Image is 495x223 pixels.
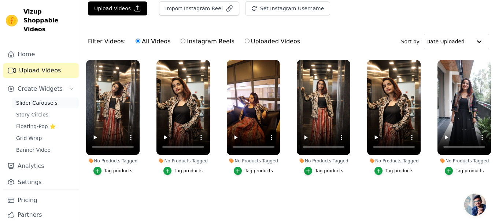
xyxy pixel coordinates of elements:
[16,134,42,142] span: Grid Wrap
[174,168,203,174] div: Tag products
[3,63,79,78] a: Upload Videos
[88,1,147,15] button: Upload Videos
[156,158,210,164] div: No Products Tagged
[464,194,486,216] a: Open chat
[244,37,300,46] label: Uploaded Videos
[12,98,79,108] a: Slider Carousels
[245,168,273,174] div: Tag products
[12,121,79,132] a: Floating-Pop ⭐
[304,167,343,175] button: Tag products
[86,158,140,164] div: No Products Tagged
[180,37,234,46] label: Instagram Reels
[88,33,304,50] div: Filter Videos:
[437,158,491,164] div: No Products Tagged
[6,15,18,26] img: Vizup
[445,167,484,175] button: Tag products
[23,7,76,34] span: Vizup Shoppable Videos
[245,1,330,15] button: Set Instagram Username
[93,167,133,175] button: Tag products
[181,39,185,43] input: Instagram Reels
[16,111,48,118] span: Story Circles
[18,84,63,93] span: Create Widgets
[16,99,58,107] span: Slider Carousels
[16,146,51,154] span: Banner Video
[3,159,79,173] a: Analytics
[367,158,421,164] div: No Products Tagged
[3,193,79,208] a: Pricing
[297,158,350,164] div: No Products Tagged
[456,168,484,174] div: Tag products
[3,175,79,190] a: Settings
[374,167,414,175] button: Tag products
[159,1,239,15] button: Import Instagram Reel
[227,158,280,164] div: No Products Tagged
[401,34,490,49] div: Sort by:
[3,47,79,62] a: Home
[3,208,79,222] a: Partners
[12,133,79,143] a: Grid Wrap
[315,168,343,174] div: Tag products
[136,39,140,43] input: All Videos
[135,37,171,46] label: All Videos
[12,109,79,120] a: Story Circles
[234,167,273,175] button: Tag products
[385,168,414,174] div: Tag products
[163,167,203,175] button: Tag products
[245,39,250,43] input: Uploaded Videos
[12,145,79,155] a: Banner Video
[104,168,133,174] div: Tag products
[3,82,79,96] button: Create Widgets
[16,123,56,130] span: Floating-Pop ⭐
